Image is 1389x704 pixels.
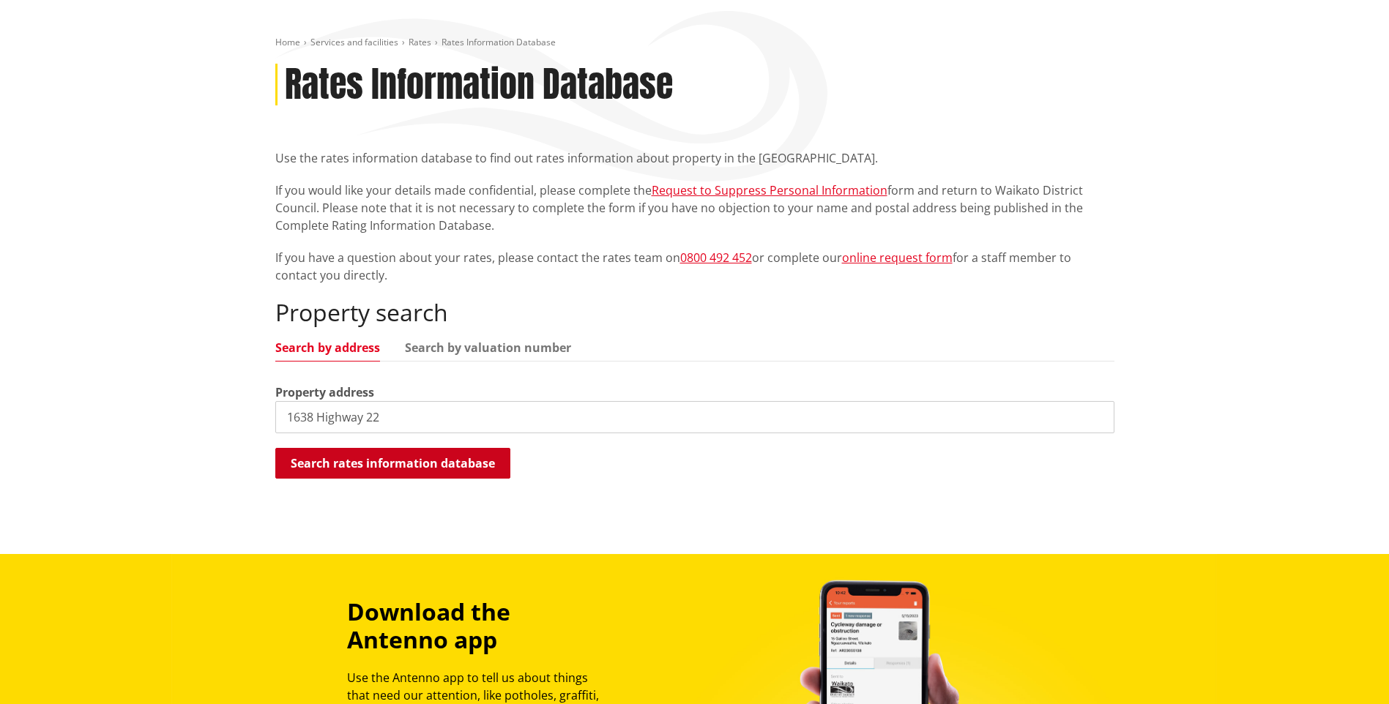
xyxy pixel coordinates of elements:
[680,250,752,266] a: 0800 492 452
[347,598,612,654] h3: Download the Antenno app
[275,401,1114,433] input: e.g. Duke Street NGARUAWAHIA
[275,149,1114,167] p: Use the rates information database to find out rates information about property in the [GEOGRAPHI...
[442,36,556,48] span: Rates Information Database
[405,342,571,353] a: Search by valuation number
[1322,643,1374,695] iframe: Messenger Launcher
[275,448,510,479] button: Search rates information database
[409,36,431,48] a: Rates
[842,250,953,266] a: online request form
[652,182,887,198] a: Request to Suppress Personal Information
[275,37,1114,49] nav: breadcrumb
[275,383,374,401] label: Property address
[275,299,1114,326] h2: Property search
[275,249,1114,284] p: If you have a question about your rates, please contact the rates team on or complete our for a s...
[275,181,1114,234] p: If you would like your details made confidential, please complete the form and return to Waikato ...
[310,36,398,48] a: Services and facilities
[285,64,673,106] h1: Rates Information Database
[275,36,300,48] a: Home
[275,342,380,353] a: Search by address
